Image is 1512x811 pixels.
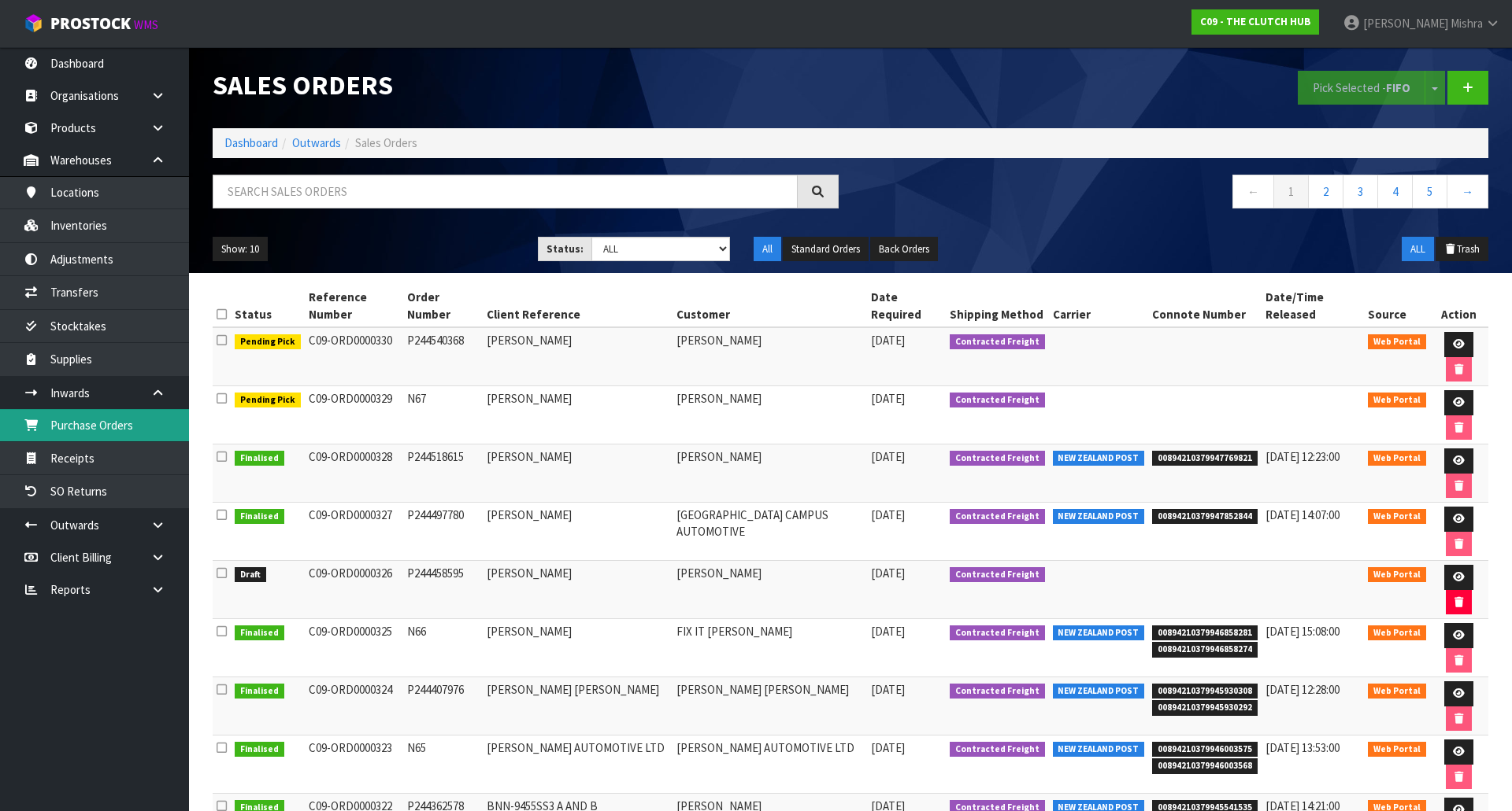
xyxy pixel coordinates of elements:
[235,742,284,758] span: Finalised
[1377,175,1413,208] a: 4
[1049,285,1149,327] th: Carrier
[783,237,869,262] button: Standard Orders
[871,740,905,755] span: [DATE]
[134,17,158,32] small: WMS
[483,561,673,619] td: [PERSON_NAME]
[1430,285,1489,327] th: Action
[213,175,798,208] input: Search sales orders
[950,393,1045,408] span: Contracted Freight
[1152,451,1258,466] span: 00894210379947769821
[1368,567,1426,583] span: Web Portal
[1308,175,1343,208] a: 2
[1386,80,1410,95] strong: FIFO
[1152,625,1258,641] span: 00894210379946858281
[305,735,403,794] td: C09-ORD0000323
[1451,16,1483,31] span: Mishra
[1152,700,1258,716] span: 00894210379945930292
[673,386,868,444] td: [PERSON_NAME]
[1053,742,1145,758] span: NEW ZEALAND POST
[224,135,278,150] a: Dashboard
[403,327,483,386] td: P244540368
[1364,285,1430,327] th: Source
[547,242,584,256] strong: Status:
[1368,393,1426,408] span: Web Portal
[1368,742,1426,758] span: Web Portal
[1053,451,1145,466] span: NEW ZEALAND POST
[1232,175,1274,208] a: ←
[1363,16,1448,31] span: [PERSON_NAME]
[1273,175,1309,208] a: 1
[1152,509,1258,525] span: 00894210379947852844
[305,677,403,735] td: C09-ORD0000324
[950,684,1045,699] span: Contracted Freight
[235,684,284,699] span: Finalised
[871,333,905,348] span: [DATE]
[950,742,1045,758] span: Contracted Freight
[1148,285,1262,327] th: Connote Number
[403,503,483,561] td: P244497780
[483,677,673,735] td: [PERSON_NAME] [PERSON_NAME]
[673,735,868,794] td: [PERSON_NAME] AUTOMOTIVE LTD
[1298,71,1425,105] button: Pick Selected -FIFO
[950,334,1045,350] span: Contracted Freight
[950,625,1045,641] span: Contracted Freight
[871,624,905,639] span: [DATE]
[871,391,905,406] span: [DATE]
[403,285,483,327] th: Order Number
[673,561,868,619] td: [PERSON_NAME]
[483,386,673,444] td: [PERSON_NAME]
[1266,507,1340,522] span: [DATE] 14:07:00
[946,285,1049,327] th: Shipping Method
[673,503,868,561] td: [GEOGRAPHIC_DATA] CAMPUS AUTOMOTIVE
[213,71,839,100] h1: Sales Orders
[1368,625,1426,641] span: Web Portal
[870,237,938,262] button: Back Orders
[862,175,1488,213] nav: Page navigation
[754,237,781,262] button: All
[1200,15,1310,28] strong: C09 - THE CLUTCH HUB
[50,13,131,34] span: ProStock
[231,285,305,327] th: Status
[403,561,483,619] td: P244458595
[235,625,284,641] span: Finalised
[403,386,483,444] td: N67
[1266,740,1340,755] span: [DATE] 13:53:00
[1191,9,1319,35] a: C09 - THE CLUTCH HUB
[305,619,403,677] td: C09-ORD0000325
[235,334,301,350] span: Pending Pick
[483,327,673,386] td: [PERSON_NAME]
[1053,509,1145,525] span: NEW ZEALAND POST
[867,285,946,327] th: Date Required
[673,619,868,677] td: FIX IT [PERSON_NAME]
[483,444,673,503] td: [PERSON_NAME]
[871,566,905,581] span: [DATE]
[292,135,341,150] a: Outwards
[1152,642,1258,658] span: 00894210379946858274
[305,327,403,386] td: C09-ORD0000330
[1447,175,1488,208] a: →
[1368,509,1426,525] span: Web Portal
[950,509,1045,525] span: Contracted Freight
[871,507,905,522] span: [DATE]
[1262,285,1365,327] th: Date/Time Released
[1152,742,1258,758] span: 00894210379946003575
[673,327,868,386] td: [PERSON_NAME]
[1152,684,1258,699] span: 00894210379945930308
[1266,682,1340,697] span: [DATE] 12:28:00
[403,677,483,735] td: P244407976
[1343,175,1378,208] a: 3
[673,444,868,503] td: [PERSON_NAME]
[403,735,483,794] td: N65
[305,561,403,619] td: C09-ORD0000326
[235,393,301,408] span: Pending Pick
[305,285,403,327] th: Reference Number
[235,509,284,525] span: Finalised
[483,619,673,677] td: [PERSON_NAME]
[1436,237,1488,262] button: Trash
[1412,175,1447,208] a: 5
[1053,625,1145,641] span: NEW ZEALAND POST
[1402,237,1434,262] button: ALL
[235,567,266,583] span: Draft
[871,682,905,697] span: [DATE]
[483,285,673,327] th: Client Reference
